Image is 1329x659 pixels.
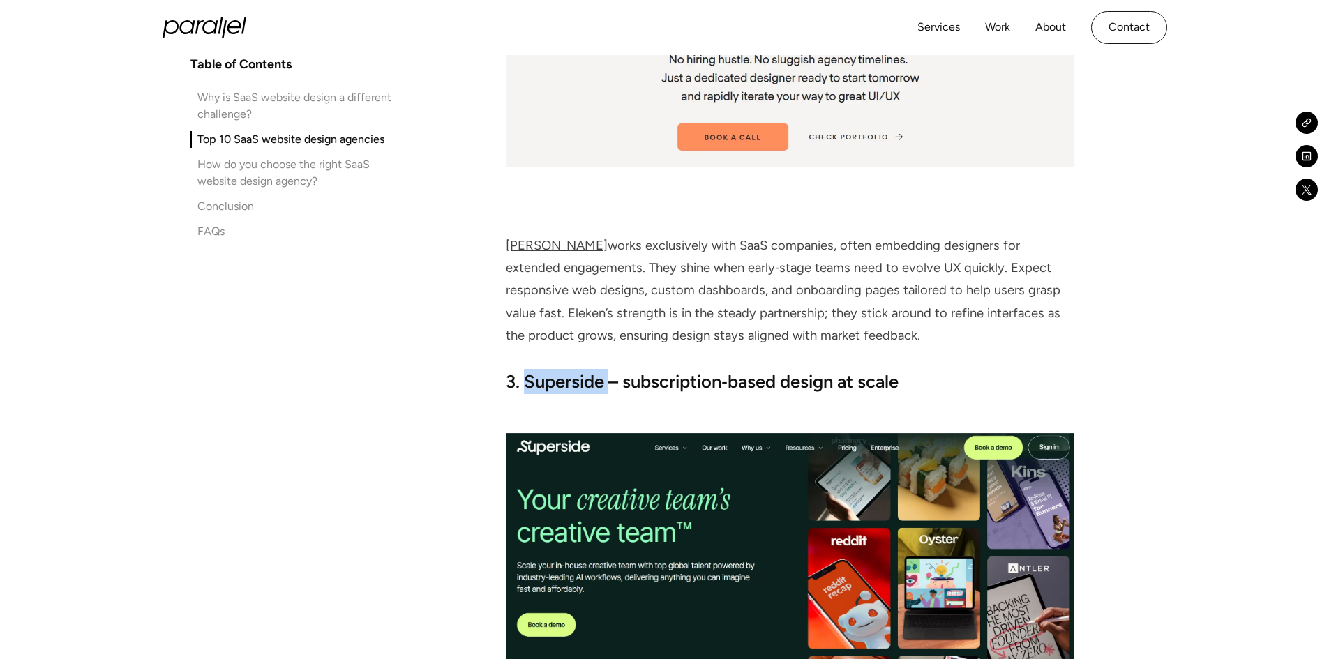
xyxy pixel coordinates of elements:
a: Top 10 SaaS website design agencies [190,131,411,148]
a: home [163,17,246,38]
a: Why is SaaS website design a different challenge? [190,89,411,123]
a: Contact [1091,11,1167,44]
a: [PERSON_NAME] [506,238,608,253]
a: Conclusion [190,198,411,215]
p: works exclusively with SaaS companies, often embedding designers for extended engagements. They s... [506,234,1074,347]
a: How do you choose the right SaaS website design agency? [190,156,411,190]
a: Services [917,17,960,38]
div: Top 10 SaaS website design agencies [197,131,384,148]
a: Work [985,17,1010,38]
div: Conclusion [197,198,254,215]
div: Why is SaaS website design a different challenge? [197,89,411,123]
a: FAQs [190,223,411,240]
strong: 3. Superside – subscription‑based design at scale [506,371,899,392]
a: About [1035,17,1066,38]
div: How do you choose the right SaaS website design agency? [197,156,411,190]
h4: Table of Contents [190,56,292,73]
div: FAQs [197,223,225,240]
